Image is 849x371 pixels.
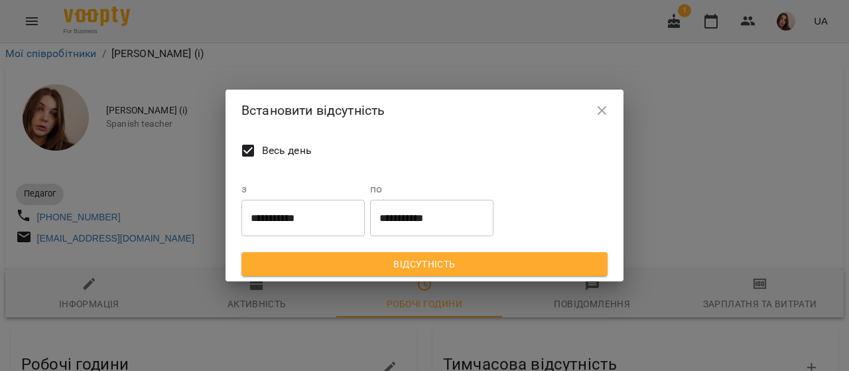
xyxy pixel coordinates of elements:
label: по [370,184,493,194]
button: Відсутність [241,252,608,276]
h2: Встановити відсутність [241,100,608,121]
label: з [241,184,365,194]
span: Весь день [262,143,312,159]
span: Відсутність [252,256,597,272]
